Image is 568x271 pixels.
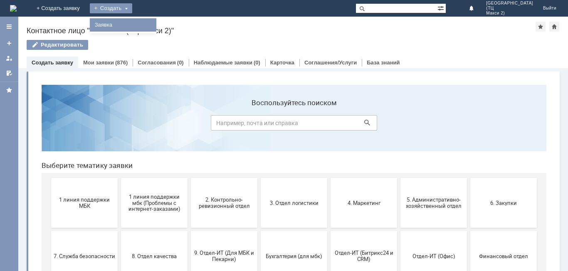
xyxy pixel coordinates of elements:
[158,172,220,184] span: 9. Отдел-ИТ (Для МБК и Пекарни)
[368,175,430,181] span: Отдел-ИТ (Офис)
[226,100,292,150] button: 3. Отдел логистики
[10,5,17,12] img: logo
[226,153,292,203] button: Бухгалтерия (для мбк)
[27,27,536,35] div: Контактное лицо "Смоленск (ТЦ Макси 2)"
[438,175,499,181] span: Финансовый отдел
[158,222,220,240] span: [PERSON_NAME]. Услуги ИТ для МБК (оформляет L1)
[435,100,502,150] button: 6. Закупки
[298,172,360,184] span: Отдел-ИТ (Битрикс24 и CRM)
[86,153,153,203] button: 8. Отдел качества
[158,118,220,131] span: 2. Контрольно-ревизионный отдел
[138,59,176,66] a: Согласования
[10,5,17,12] a: Перейти на домашнюю страницу
[86,100,153,150] button: 1 линия поддержки мбк (Проблемы с интернет-заказами)
[177,59,184,66] div: (0)
[176,37,342,52] input: Например, почта или справка
[437,4,446,12] span: Расширенный поиск
[156,206,222,256] button: [PERSON_NAME]. Услуги ИТ для МБК (оформляет L1)
[435,153,502,203] button: Финансовый отдел
[368,118,430,131] span: 5. Административно-хозяйственный отдел
[19,228,80,234] span: Франчайзинг
[115,59,128,66] div: (876)
[156,100,222,150] button: 2. Контрольно-ревизионный отдел
[486,1,533,6] span: [GEOGRAPHIC_DATA]
[89,115,150,134] span: 1 линия поддержки мбк (Проблемы с интернет-заказами)
[19,175,80,181] span: 7. Служба безопасности
[91,20,155,30] a: Заявка
[86,206,153,256] button: Это соглашение не активно!
[228,175,290,181] span: Бухгалтерия (для мбк)
[296,100,362,150] button: 4. Маркетинг
[194,59,252,66] a: Наблюдаемые заявки
[32,59,73,66] a: Создать заявку
[176,20,342,29] label: Воспользуйтесь поиском
[365,153,432,203] button: Отдел-ИТ (Офис)
[254,59,260,66] div: (0)
[2,67,16,80] a: Мои согласования
[89,175,150,181] span: 8. Отдел качества
[228,228,290,234] span: не актуален
[226,206,292,256] button: не актуален
[90,3,132,13] div: Создать
[16,100,83,150] button: 1 линия поддержки МБК
[2,37,16,50] a: Создать заявку
[486,6,533,11] span: (ТЦ
[486,11,533,16] span: Макси 2)
[83,59,114,66] a: Мои заявки
[2,52,16,65] a: Мои заявки
[367,59,400,66] a: База знаний
[536,22,546,32] div: Добавить в избранное
[19,118,80,131] span: 1 линия поддержки МБК
[16,153,83,203] button: 7. Служба безопасности
[89,225,150,237] span: Это соглашение не активно!
[16,206,83,256] button: Франчайзинг
[298,121,360,128] span: 4. Маркетинг
[296,153,362,203] button: Отдел-ИТ (Битрикс24 и CRM)
[228,121,290,128] span: 3. Отдел логистики
[270,59,294,66] a: Карточка
[365,100,432,150] button: 5. Административно-хозяйственный отдел
[549,22,559,32] div: Сделать домашней страницей
[156,153,222,203] button: 9. Отдел-ИТ (Для МБК и Пекарни)
[304,59,357,66] a: Соглашения/Услуги
[7,83,511,91] header: Выберите тематику заявки
[438,121,499,128] span: 6. Закупки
